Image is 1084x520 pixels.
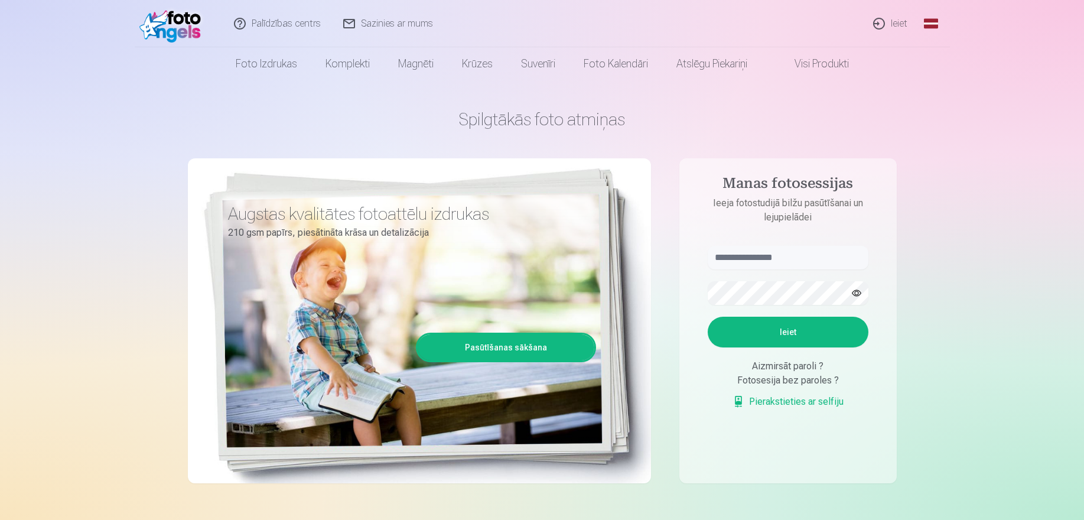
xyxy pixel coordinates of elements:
a: Foto izdrukas [222,47,311,80]
div: Aizmirsāt paroli ? [708,359,868,373]
a: Magnēti [384,47,448,80]
a: Foto kalendāri [569,47,662,80]
a: Pasūtīšanas sākšana [418,334,594,360]
h1: Spilgtākās foto atmiņas [188,109,897,130]
a: Visi produkti [761,47,863,80]
p: 210 gsm papīrs, piesātināta krāsa un detalizācija [228,225,587,241]
div: Fotosesija bez paroles ? [708,373,868,388]
h4: Manas fotosessijas [696,175,880,196]
h3: Augstas kvalitātes fotoattēlu izdrukas [228,203,587,225]
button: Ieiet [708,317,868,347]
p: Ieeja fotostudijā bilžu pasūtīšanai un lejupielādei [696,196,880,225]
a: Krūzes [448,47,507,80]
img: /fa1 [139,5,207,43]
a: Suvenīri [507,47,569,80]
a: Pierakstieties ar selfiju [733,395,844,409]
a: Atslēgu piekariņi [662,47,761,80]
a: Komplekti [311,47,384,80]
